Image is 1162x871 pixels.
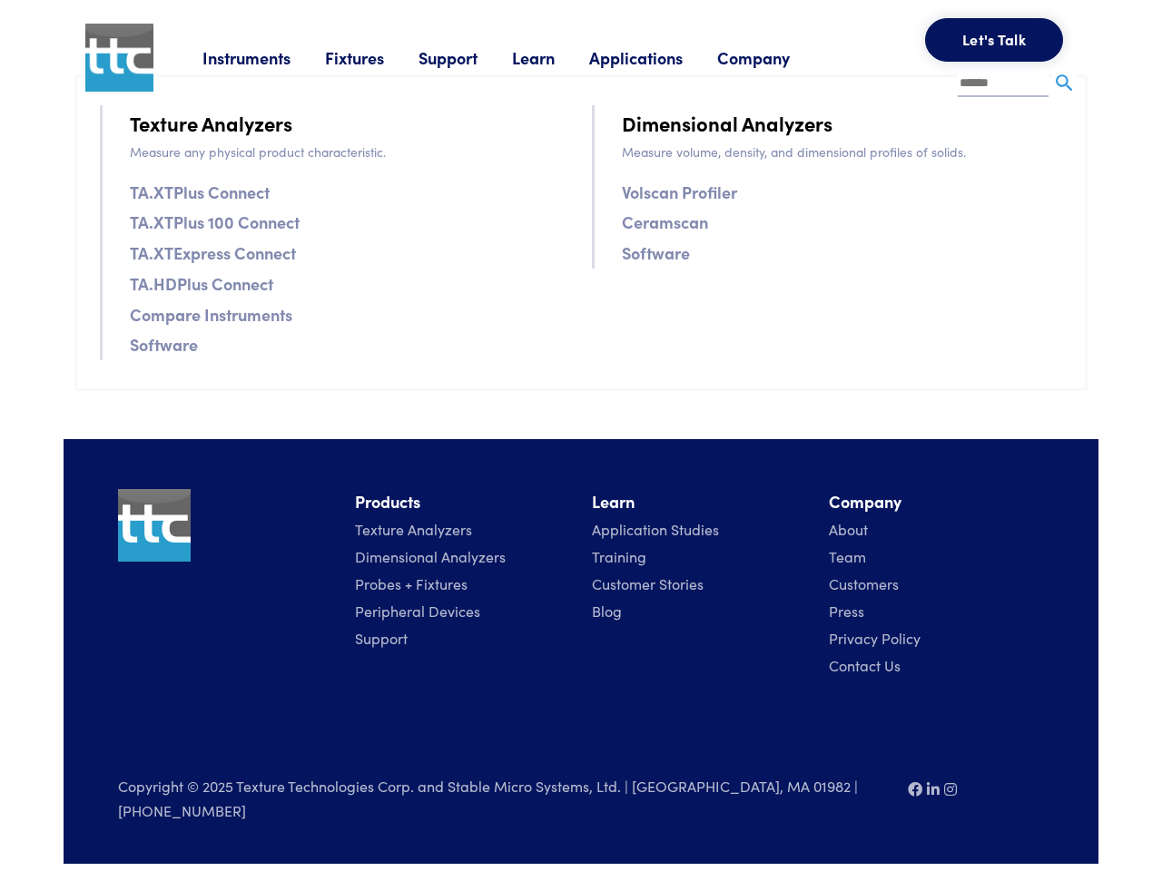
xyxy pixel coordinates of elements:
[118,800,246,820] a: [PHONE_NUMBER]
[512,46,589,69] a: Learn
[355,489,570,515] li: Products
[592,546,646,566] a: Training
[592,489,807,515] li: Learn
[622,179,737,205] a: Volscan Profiler
[130,142,570,161] p: Measure any physical product characteristic.
[589,46,717,69] a: Applications
[355,628,408,648] a: Support
[622,107,832,139] a: Dimensional Analyzers
[118,489,191,562] img: ttc_logo_1x1_v1.0.png
[592,573,704,593] a: Customer Stories
[355,546,506,566] a: Dimensional Analyzers
[829,628,921,648] a: Privacy Policy
[592,519,719,539] a: Application Studies
[355,573,468,593] a: Probes + Fixtures
[130,240,296,266] a: TA.XTExpress Connect
[829,601,864,621] a: Press
[130,179,270,205] a: TA.XTPlus Connect
[130,209,300,235] a: TA.XTPlus 100 Connect
[829,519,868,539] a: About
[355,601,480,621] a: Peripheral Devices
[130,301,292,328] a: Compare Instruments
[622,142,1062,161] p: Measure volume, density, and dimensional profiles of solids.
[355,519,472,539] a: Texture Analyzers
[202,46,325,69] a: Instruments
[829,573,899,593] a: Customers
[829,489,1044,515] li: Company
[85,24,153,92] img: ttc_logo_1x1_v1.0.png
[925,18,1063,62] button: Let's Talk
[829,655,901,675] a: Contact Us
[130,331,198,357] a: Software
[130,270,273,297] a: TA.HDPlus Connect
[419,46,512,69] a: Support
[592,601,622,621] a: Blog
[829,546,866,566] a: Team
[622,240,690,266] a: Software
[717,46,824,69] a: Company
[325,46,419,69] a: Fixtures
[118,775,886,822] p: Copyright © 2025 Texture Technologies Corp. and Stable Micro Systems, Ltd. | [GEOGRAPHIC_DATA], M...
[130,107,292,139] a: Texture Analyzers
[622,209,708,235] a: Ceramscan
